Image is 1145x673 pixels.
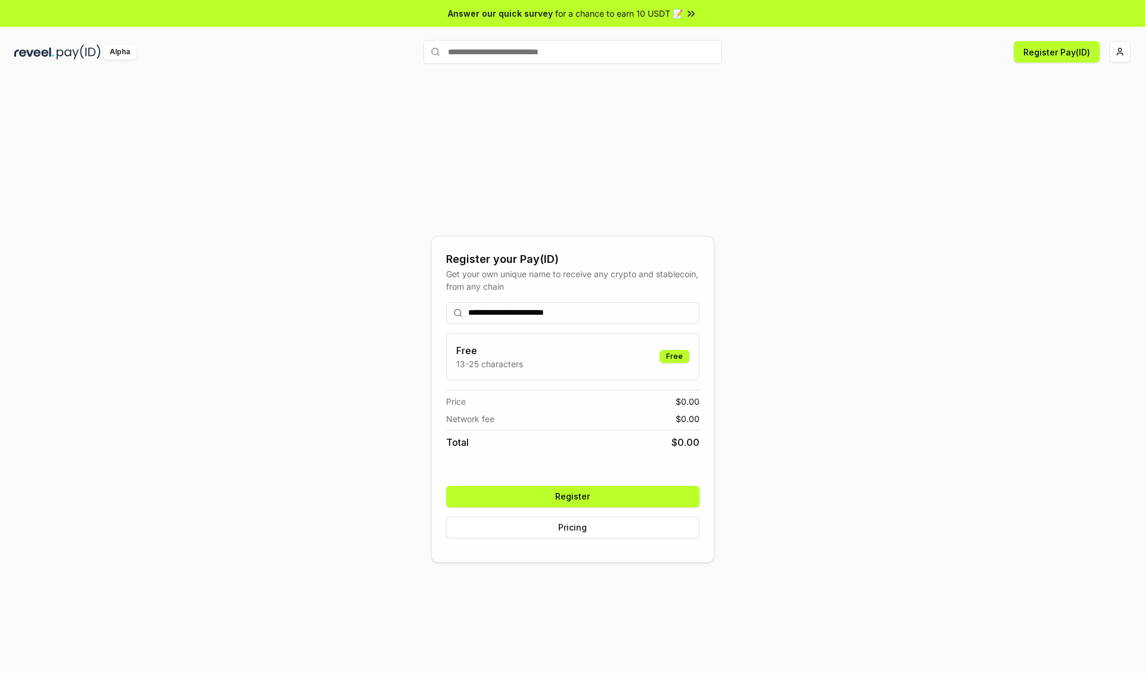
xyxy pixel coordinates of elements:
[446,486,700,507] button: Register
[676,413,700,425] span: $ 0.00
[446,395,466,408] span: Price
[676,395,700,408] span: $ 0.00
[14,45,54,60] img: reveel_dark
[446,251,700,268] div: Register your Pay(ID)
[57,45,101,60] img: pay_id
[456,358,523,370] p: 13-25 characters
[456,343,523,358] h3: Free
[1014,41,1100,63] button: Register Pay(ID)
[555,7,683,20] span: for a chance to earn 10 USDT 📝
[448,7,553,20] span: Answer our quick survey
[446,413,494,425] span: Network fee
[671,435,700,449] span: $ 0.00
[446,517,700,538] button: Pricing
[446,268,700,293] div: Get your own unique name to receive any crypto and stablecoin, from any chain
[660,350,689,363] div: Free
[446,435,469,449] span: Total
[103,45,137,60] div: Alpha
